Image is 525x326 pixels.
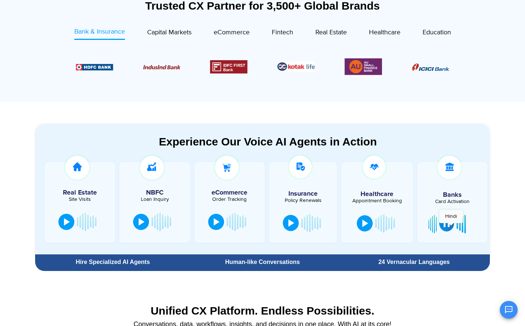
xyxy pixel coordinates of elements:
[123,189,186,196] h5: NBFC
[273,198,333,203] div: Policy Renewals
[74,28,125,36] span: Bank & Insurance
[423,28,451,37] span: Education
[315,28,347,37] span: Real Estate
[76,64,113,70] img: Picture9.png
[412,62,449,71] div: 1 / 6
[210,60,248,73] img: Picture12.png
[272,28,293,37] span: Fintech
[421,199,484,204] div: Card Activation
[147,28,192,37] span: Capital Markets
[315,27,347,40] a: Real Estate
[74,27,125,40] a: Bank & Insurance
[342,259,486,265] div: 24 Vernacular Languages
[214,28,250,37] span: eCommerce
[421,192,484,198] h5: Banks
[48,197,111,202] div: Site Visits
[347,198,407,203] div: Appointment Booking
[272,27,293,40] a: Fintech
[347,191,407,198] h5: Healthcare
[198,197,261,202] div: Order Tracking
[43,135,493,148] div: Experience Our Voice AI Agents in Action
[39,304,486,317] div: Unified CX Platform. Endless Possibilities.
[277,61,315,72] div: 5 / 6
[39,259,187,265] div: Hire Specialized AI Agents
[48,189,111,196] h5: Real Estate
[76,57,449,76] div: Image Carousel
[369,27,400,40] a: Healthcare
[190,259,335,265] div: Human-like Conversations
[277,61,315,72] img: Picture26.jpg
[143,62,180,71] div: 3 / 6
[147,27,192,40] a: Capital Markets
[273,191,333,197] h5: Insurance
[210,60,248,73] div: 4 / 6
[369,28,400,37] span: Healthcare
[214,27,250,40] a: eCommerce
[423,27,451,40] a: Education
[143,65,180,69] img: Picture10.png
[500,301,518,319] button: Open chat
[345,57,382,76] div: 6 / 6
[345,57,382,76] img: Picture13.png
[412,64,449,71] img: Picture8.png
[198,189,261,196] h5: eCommerce
[123,197,186,202] div: Loan Inquiry
[76,62,113,71] div: 2 / 6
